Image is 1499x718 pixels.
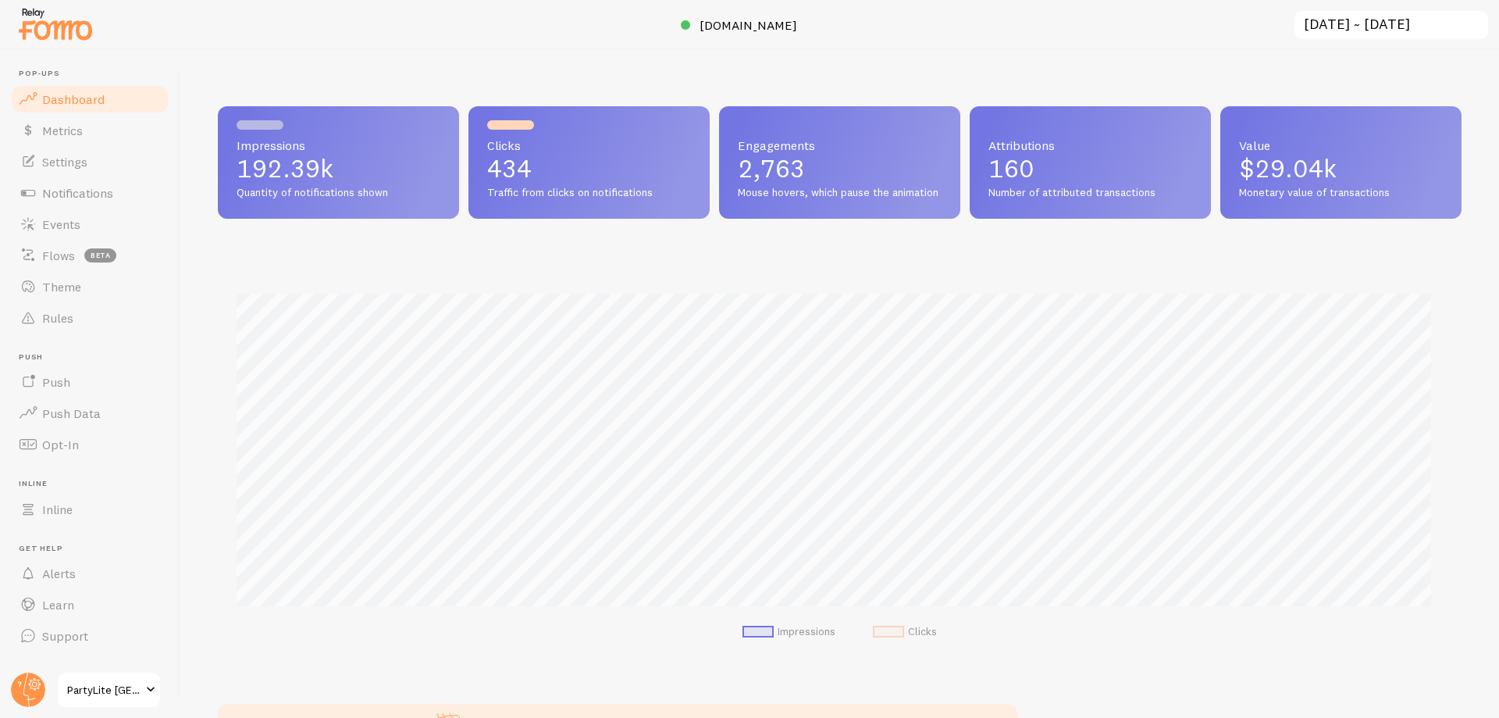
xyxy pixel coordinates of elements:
[42,405,101,421] span: Push Data
[237,139,440,152] span: Impressions
[42,279,81,295] span: Theme
[42,123,83,138] span: Metrics
[988,186,1192,200] span: Number of attributed transactions
[738,186,942,200] span: Mouse hovers, which pause the animation
[19,352,170,363] span: Push
[9,146,170,177] a: Settings
[42,248,75,263] span: Flows
[84,248,116,263] span: beta
[738,156,942,181] p: 2,763
[873,625,937,639] li: Clicks
[42,502,73,517] span: Inline
[237,156,440,181] p: 192.39k
[9,558,170,589] a: Alerts
[9,177,170,209] a: Notifications
[742,625,835,639] li: Impressions
[487,186,691,200] span: Traffic from clicks on notifications
[19,544,170,554] span: Get Help
[9,429,170,460] a: Opt-In
[1239,153,1337,184] span: $29.04k
[42,216,80,232] span: Events
[42,566,76,581] span: Alerts
[42,374,70,390] span: Push
[42,91,105,107] span: Dashboard
[67,680,141,699] span: PartyLite [GEOGRAPHIC_DATA]
[9,84,170,115] a: Dashboard
[19,479,170,489] span: Inline
[487,156,691,181] p: 434
[9,240,170,271] a: Flows beta
[9,398,170,429] a: Push Data
[16,4,94,44] img: fomo-relay-logo-orange.svg
[56,671,162,709] a: PartyLite [GEOGRAPHIC_DATA]
[9,366,170,398] a: Push
[1239,139,1443,152] span: Value
[42,597,74,613] span: Learn
[988,156,1192,181] p: 160
[9,302,170,334] a: Rules
[738,139,942,152] span: Engagements
[9,271,170,302] a: Theme
[42,628,88,644] span: Support
[9,115,170,146] a: Metrics
[19,69,170,79] span: Pop-ups
[42,437,79,452] span: Opt-In
[9,209,170,240] a: Events
[9,494,170,525] a: Inline
[988,139,1192,152] span: Attributions
[9,589,170,620] a: Learn
[1239,186,1443,200] span: Monetary value of transactions
[487,139,691,152] span: Clicks
[9,620,170,652] a: Support
[237,186,440,200] span: Quantity of notifications shown
[42,310,73,326] span: Rules
[42,154,87,170] span: Settings
[42,185,113,201] span: Notifications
